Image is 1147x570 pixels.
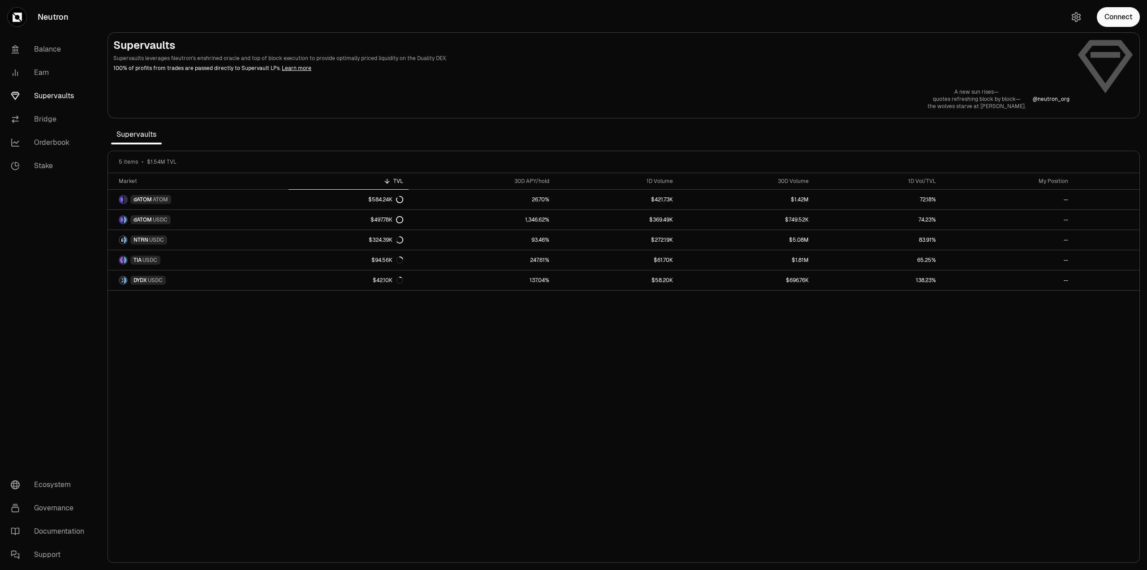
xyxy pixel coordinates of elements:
a: $272.19K [555,230,678,250]
span: USDC [148,277,163,284]
div: Market [119,178,283,185]
a: $1.81M [678,250,814,270]
a: 74.23% [814,210,941,230]
a: 137.04% [409,270,555,290]
img: USDC Logo [124,236,127,244]
a: 83.91% [814,230,941,250]
img: DYDX Logo [120,277,123,284]
a: $42.10K [289,270,409,290]
a: Earn [4,61,97,84]
a: Governance [4,496,97,520]
span: NTRN [134,236,148,244]
div: TVL [294,178,403,185]
span: 5 items [119,158,138,165]
div: 1D Volume [560,178,673,185]
a: 247.61% [409,250,555,270]
span: $1.54M TVL [147,158,177,165]
div: 1D Vol/TVL [819,178,936,185]
div: 30D Volume [684,178,809,185]
a: $1.42M [678,190,814,209]
a: $61.70K [555,250,678,270]
a: $421.73K [555,190,678,209]
a: dATOM LogoUSDC LogodATOMUSDC [108,210,289,230]
a: Learn more [282,65,311,72]
p: Supervaults leverages Neutron's enshrined oracle and top of block execution to provide optimally ... [113,54,1069,62]
h2: Supervaults [113,38,1069,52]
a: Orderbook [4,131,97,154]
div: $94.56K [371,257,403,264]
a: $369.49K [555,210,678,230]
a: @neutron_org [1033,96,1069,103]
a: $696.76K [678,270,814,290]
a: -- [941,230,1074,250]
a: Bridge [4,108,97,131]
span: Supervaults [111,126,162,144]
span: USDC [149,236,164,244]
a: NTRN LogoUSDC LogoNTRNUSDC [108,230,289,250]
a: 72.18% [814,190,941,209]
a: -- [941,190,1074,209]
a: Balance [4,38,97,61]
a: $497.78K [289,210,409,230]
span: dATOM [134,196,152,203]
p: 100% of profits from trades are passed directly to Supervault LPs. [113,64,1069,72]
a: -- [941,210,1074,230]
span: USDC [142,257,157,264]
span: TIA [134,257,142,264]
a: -- [941,270,1074,290]
a: $5.08M [678,230,814,250]
div: $584.24K [368,196,403,203]
div: My Position [947,178,1068,185]
img: dATOM Logo [120,216,123,223]
a: $749.52K [678,210,814,230]
div: $42.10K [373,277,403,284]
a: Documentation [4,520,97,543]
img: USDC Logo [124,216,127,223]
a: 26.70% [409,190,555,209]
div: 30D APY/hold [414,178,549,185]
a: 65.25% [814,250,941,270]
a: Stake [4,154,97,178]
div: $324.39K [369,236,403,244]
img: NTRN Logo [120,236,123,244]
img: dATOM Logo [120,196,123,203]
p: @ neutron_org [1033,96,1069,103]
a: TIA LogoUSDC LogoTIAUSDC [108,250,289,270]
img: USDC Logo [124,257,127,264]
p: the wolves starve at [PERSON_NAME]. [927,103,1026,110]
img: USDC Logo [124,277,127,284]
a: 138.23% [814,270,941,290]
p: quotes refreshing block by block— [927,96,1026,103]
a: dATOM LogoATOM LogodATOMATOM [108,190,289,209]
span: dATOM [134,216,152,223]
a: $584.24K [289,190,409,209]
a: A new sun rises—quotes refreshing block by block—the wolves starve at [PERSON_NAME]. [927,88,1026,110]
a: DYDX LogoUSDC LogoDYDXUSDC [108,270,289,290]
a: Ecosystem [4,473,97,496]
span: DYDX [134,277,147,284]
span: USDC [153,216,168,223]
button: Connect [1097,7,1140,27]
img: TIA Logo [120,257,123,264]
span: ATOM [153,196,168,203]
a: $94.56K [289,250,409,270]
p: A new sun rises— [927,88,1026,96]
div: $497.78K [371,216,403,223]
a: Supervaults [4,84,97,108]
a: 1,346.62% [409,210,555,230]
img: ATOM Logo [124,196,127,203]
a: $324.39K [289,230,409,250]
a: -- [941,250,1074,270]
a: 93.46% [409,230,555,250]
a: Support [4,543,97,566]
a: $58.20K [555,270,678,290]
